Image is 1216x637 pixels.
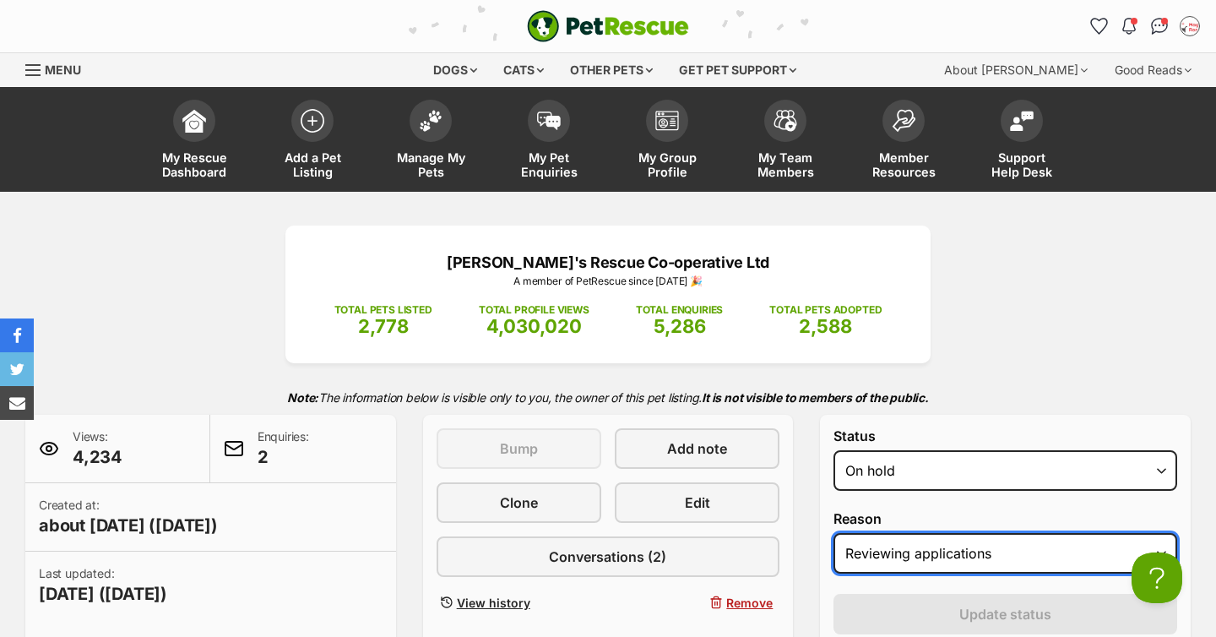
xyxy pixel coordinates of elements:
[258,445,309,469] span: 2
[479,302,589,318] p: TOTAL PROFILE VIEWS
[774,110,797,132] img: team-members-icon-5396bd8760b3fe7c0b43da4ab00e1e3bb1a5d9ba89233759b79545d2d3fc5d0d.svg
[1103,53,1203,87] div: Good Reads
[1132,553,1182,603] iframe: Help Scout Beacon - Open
[253,91,372,192] a: Add a Pet Listing
[866,150,942,179] span: Member Resources
[608,91,726,192] a: My Group Profile
[769,302,882,318] p: TOTAL PETS ADOPTED
[135,91,253,192] a: My Rescue Dashboard
[726,91,844,192] a: My Team Members
[419,110,442,132] img: manage-my-pets-icon-02211641906a0b7f246fdf0571729dbe1e7629f14944591b6c1af311fb30b64b.svg
[491,53,556,87] div: Cats
[747,150,823,179] span: My Team Members
[833,428,1177,444] label: Status
[311,251,905,274] p: [PERSON_NAME]'s Rescue Co-operative Ltd
[549,547,666,567] span: Conversations (2)
[39,565,167,606] p: Last updated:
[25,380,1191,415] p: The information below is visible only to you, the owner of this pet listing.
[1085,13,1203,40] ul: Account quick links
[39,497,218,537] p: Created at:
[437,428,601,469] button: Bump
[892,109,915,132] img: member-resources-icon-8e73f808a243e03378d46382f2149f9095a855e16c252ad45f914b54edf8863c.svg
[500,438,538,459] span: Bump
[301,109,324,133] img: add-pet-listing-icon-0afa8454b4691262ce3f59096e99ab1cd57d4a30225e0717b998d2c9b9846f56.svg
[833,594,1177,634] button: Update status
[437,591,601,615] a: View history
[511,150,587,179] span: My Pet Enquiries
[685,493,710,513] span: Edit
[667,53,808,87] div: Get pet support
[615,428,779,469] a: Add note
[73,428,122,469] p: Views:
[25,53,93,84] a: Menu
[1146,13,1173,40] a: Conversations
[844,91,963,192] a: Member Resources
[558,53,665,87] div: Other pets
[1181,18,1198,35] img: Lisa Brittain profile pic
[39,514,218,537] span: about [DATE] ([DATE])
[702,390,929,405] strong: It is not visible to members of the public.
[393,150,469,179] span: Manage My Pets
[287,390,318,405] strong: Note:
[1085,13,1112,40] a: Favourites
[655,111,679,131] img: group-profile-icon-3fa3cf56718a62981997c0bc7e787c4b2cf8bcc04b72c1350f741eb67cf2f40e.svg
[932,53,1099,87] div: About [PERSON_NAME]
[421,53,489,87] div: Dogs
[629,150,705,179] span: My Group Profile
[636,302,723,318] p: TOTAL ENQUIRIES
[311,274,905,289] p: A member of PetRescue since [DATE] 🎉
[984,150,1060,179] span: Support Help Desk
[73,445,122,469] span: 4,234
[490,91,608,192] a: My Pet Enquiries
[963,91,1081,192] a: Support Help Desk
[500,493,538,513] span: Clone
[372,91,490,192] a: Manage My Pets
[1122,18,1136,35] img: notifications-46538b983faf8c2785f20acdc204bb7945ddae34d4c08c2a6579f10ce5e182be.svg
[799,315,852,337] span: 2,588
[39,582,167,606] span: [DATE] ([DATE])
[258,428,309,469] p: Enquiries:
[527,10,689,42] a: PetRescue
[667,438,727,459] span: Add note
[726,594,773,612] span: Remove
[1116,13,1143,40] button: Notifications
[45,63,81,77] span: Menu
[457,594,530,612] span: View history
[1010,111,1034,131] img: help-desk-icon-fdf02630f3aa405de69fd3d07c3f3aa587a6932b1a1747fa1d2bba05be0121f9.svg
[334,302,432,318] p: TOTAL PETS LISTED
[182,109,206,133] img: dashboard-icon-eb2f2d2d3e046f16d808141f083e7271f6b2e854fb5c12c21221c1fb7104beca.svg
[358,315,409,337] span: 2,778
[486,315,582,337] span: 4,030,020
[1176,13,1203,40] button: My account
[156,150,232,179] span: My Rescue Dashboard
[527,10,689,42] img: logo-e224e6f780fb5917bec1dbf3a21bbac754714ae5b6737aabdf751b685950b380.svg
[437,536,780,577] a: Conversations (2)
[437,482,601,523] a: Clone
[615,591,779,615] button: Remove
[1151,18,1169,35] img: chat-41dd97257d64d25036548639549fe6c8038ab92f7586957e7f3b1b290dea8141.svg
[654,315,706,337] span: 5,286
[615,482,779,523] a: Edit
[274,150,350,179] span: Add a Pet Listing
[537,112,561,130] img: pet-enquiries-icon-7e3ad2cf08bfb03b45e93fb7055b45f3efa6380592205ae92323e6603595dc1f.svg
[959,604,1051,624] span: Update status
[833,511,1177,526] label: Reason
